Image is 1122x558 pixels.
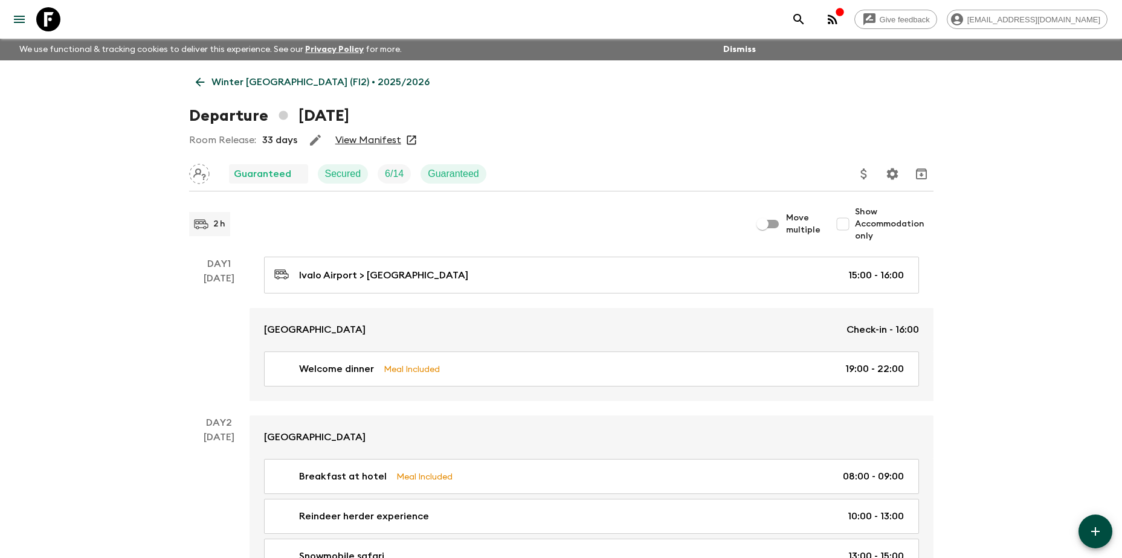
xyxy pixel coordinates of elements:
[264,322,366,337] p: [GEOGRAPHIC_DATA]
[213,218,225,230] p: 2 h
[264,351,919,386] a: Welcome dinnerMeal Included19:00 - 22:00
[189,133,256,147] p: Room Release:
[262,133,297,147] p: 33 days
[873,15,937,24] span: Give feedback
[961,15,1107,24] span: [EMAIL_ADDRESS][DOMAIN_NAME]
[880,162,904,186] button: Settings
[854,10,937,29] a: Give feedback
[15,39,407,60] p: We use functional & tracking cookies to deliver this experience. See our for more.
[189,167,210,177] span: Assign pack leader
[204,271,234,401] div: [DATE]
[786,212,821,236] span: Move multiple
[385,167,404,181] p: 6 / 14
[846,322,919,337] p: Check-in - 16:00
[845,362,904,376] p: 19:00 - 22:00
[264,430,366,444] p: [GEOGRAPHIC_DATA]
[7,7,31,31] button: menu
[720,41,759,58] button: Dismiss
[378,164,411,184] div: Trip Fill
[909,162,933,186] button: Archive (Completed, Cancelled or Unsynced Departures only)
[299,362,374,376] p: Welcome dinner
[852,162,876,186] button: Update Price, Early Bird Discount and Costs
[855,206,933,242] span: Show Accommodation only
[299,268,468,283] p: Ivalo Airport > [GEOGRAPHIC_DATA]
[848,268,904,283] p: 15:00 - 16:00
[234,167,291,181] p: Guaranteed
[305,45,364,54] a: Privacy Policy
[250,308,933,351] a: [GEOGRAPHIC_DATA]Check-in - 16:00
[250,415,933,459] a: [GEOGRAPHIC_DATA]
[843,469,904,484] p: 08:00 - 09:00
[325,167,361,181] p: Secured
[264,257,919,293] a: Ivalo Airport > [GEOGRAPHIC_DATA]15:00 - 16:00
[189,70,436,94] a: Winter [GEOGRAPHIC_DATA] (FI2) • 2025/2026
[189,415,250,430] p: Day 2
[396,470,453,483] p: Meal Included
[264,459,919,494] a: Breakfast at hotelMeal Included08:00 - 09:00
[335,134,401,146] a: View Manifest
[299,469,387,484] p: Breakfast at hotel
[787,7,811,31] button: search adventures
[947,10,1107,29] div: [EMAIL_ADDRESS][DOMAIN_NAME]
[189,104,349,128] h1: Departure [DATE]
[384,362,440,376] p: Meal Included
[299,509,429,524] p: Reindeer herder experience
[428,167,479,181] p: Guaranteed
[318,164,369,184] div: Secured
[848,509,904,524] p: 10:00 - 13:00
[211,75,430,89] p: Winter [GEOGRAPHIC_DATA] (FI2) • 2025/2026
[189,257,250,271] p: Day 1
[264,499,919,534] a: Reindeer herder experience10:00 - 13:00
